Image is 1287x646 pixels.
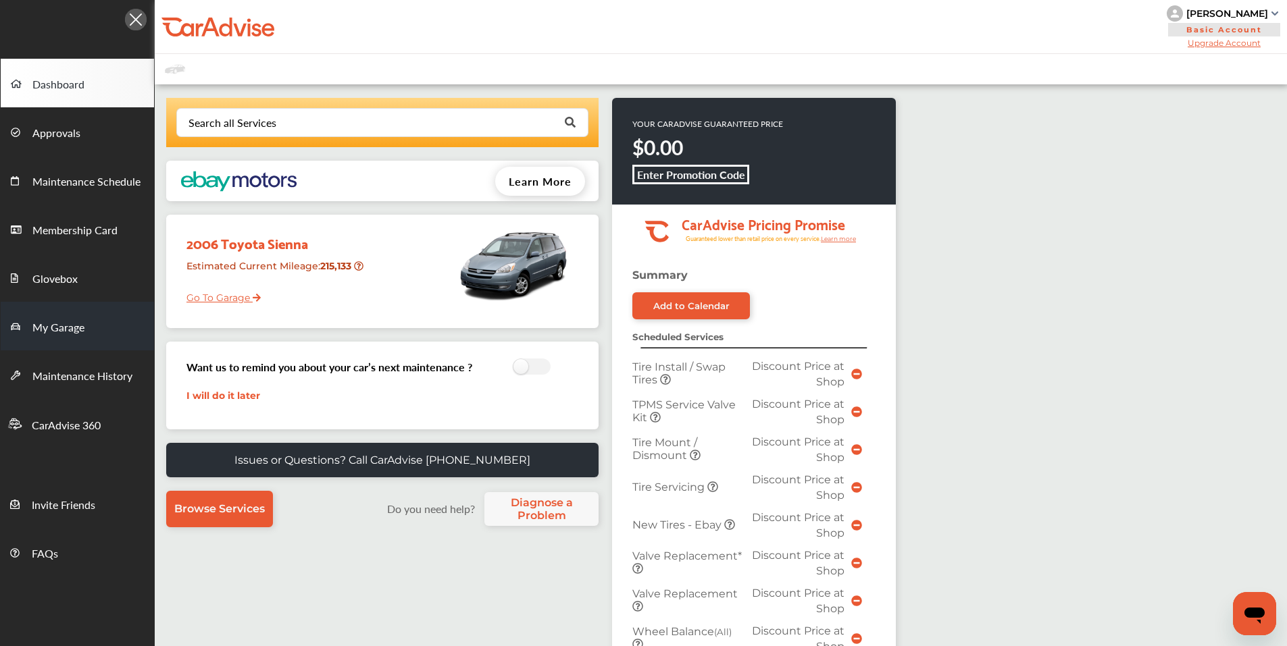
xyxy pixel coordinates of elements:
[752,360,844,388] span: Discount Price at Shop
[176,254,374,289] div: Estimated Current Mileage :
[32,173,141,191] span: Maintenance Schedule
[166,491,273,527] a: Browse Services
[752,549,844,577] span: Discount Price at Shop
[632,331,724,342] strong: Scheduled Services
[632,360,726,386] span: Tire Install / Swap Tires
[32,319,84,337] span: My Garage
[1168,23,1280,36] span: Basic Account
[380,501,481,516] label: Do you need help?
[188,117,276,128] div: Search all Services
[632,133,683,161] strong: $0.00
[1,59,154,107] a: Dashboard
[457,221,572,309] img: mobile_2947_st1280_046.png
[32,545,58,563] span: FAQs
[32,497,95,514] span: Invite Friends
[686,234,821,243] tspan: Guaranteed lower than retail price on every service.
[176,281,261,307] a: Go To Garage
[682,211,845,236] tspan: CarAdvise Pricing Promise
[491,496,592,522] span: Diagnose a Problem
[637,167,745,182] b: Enter Promotion Code
[32,125,80,142] span: Approvals
[1271,11,1278,16] img: sCxJUJ+qAmfqhQGDUl18vwLg4ZYJ6CxN7XmbOMBAAAAAElFTkSuQmCC
[186,389,260,402] a: I will do it later
[1,302,154,350] a: My Garage
[32,76,84,94] span: Dashboard
[509,173,572,189] span: Learn More
[1167,38,1282,48] span: Upgrade Account
[1167,5,1183,22] img: knH8PDtVvWoAbQRylUukY18CTiRevjo20fAtgn5MLBQj4uumYvk2MzTtcAIzfGAtb1XOLVMAvhLuqoNAbL4reqehy0jehNKdM...
[821,235,857,242] tspan: Learn more
[1,156,154,205] a: Maintenance Schedule
[166,443,599,477] a: Issues or Questions? Call CarAdvise [PHONE_NUMBER]
[632,587,738,600] span: Valve Replacement
[632,118,783,130] p: YOUR CARADVISE GUARANTEED PRICE
[1233,592,1276,635] iframe: Button to launch messaging window
[1,205,154,253] a: Membership Card
[32,368,132,385] span: Maintenance History
[176,221,374,254] div: 2006 Toyota Sienna
[484,492,599,526] a: Diagnose a Problem
[752,511,844,539] span: Discount Price at Shop
[752,398,844,426] span: Discount Price at Shop
[32,222,118,240] span: Membership Card
[165,61,185,78] img: placeholder_car.fcab19be.svg
[632,398,736,424] span: TPMS Service Valve Kit
[186,359,472,375] h3: Want us to remind you about your car’s next maintenance ?
[714,626,732,637] small: (All)
[632,549,742,562] span: Valve Replacement*
[1,350,154,399] a: Maintenance History
[752,435,844,464] span: Discount Price at Shop
[174,502,265,515] span: Browse Services
[32,417,101,435] span: CarAdvise 360
[32,271,78,288] span: Glovebox
[752,473,844,502] span: Discount Price at Shop
[632,269,688,281] strong: Summary
[653,300,730,311] div: Add to Calendar
[1,107,154,156] a: Approvals
[632,518,724,531] span: New Tires - Ebay
[320,260,354,272] strong: 215,133
[234,454,530,466] p: Issues or Questions? Call CarAdvise [PHONE_NUMBER]
[1186,7,1268,20] div: [PERSON_NAME]
[1,253,154,302] a: Glovebox
[632,625,732,638] span: Wheel Balance
[125,9,147,30] img: Icon.5fd9dcc7.svg
[632,436,697,462] span: Tire Mount / Dismount
[632,481,707,493] span: Tire Servicing
[632,292,750,319] a: Add to Calendar
[752,587,844,615] span: Discount Price at Shop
